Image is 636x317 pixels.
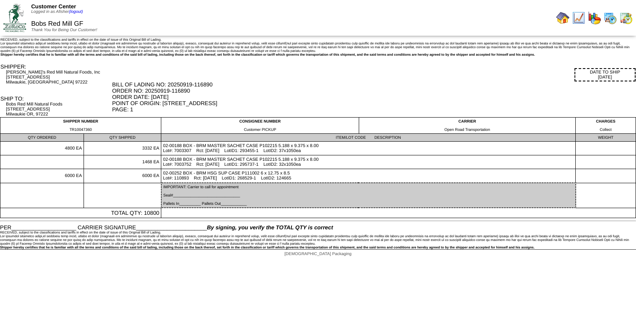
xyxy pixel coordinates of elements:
td: WEIGHT [576,134,636,142]
td: 1468 EA [84,155,161,169]
td: 02-00188 BOX - BRM MASTER SACHET CASE P102215 5.188 x 9.375 x 8.00 Lot#: 7003752 Rct: [DATE] LotI... [161,155,576,169]
img: graph.gif [588,11,601,25]
div: [PERSON_NAME]'s Red Mill Natural Foods, Inc [STREET_ADDRESS] Milwaukie, [GEOGRAPHIC_DATA] 97222 [6,70,111,85]
a: (logout) [69,10,83,14]
td: SHIPPER NUMBER [0,118,161,134]
td: CONSIGNEE NUMBER [161,118,359,134]
td: 6000 EA [0,169,84,183]
div: Bobs Red Mill Natural Foods [STREET_ADDRESS] Milwaukie OR, 97222 [6,102,111,117]
div: Shipper hereby certifies that he is familiar with all the terms and conditions of the said bill o... [0,53,636,57]
img: calendarprod.gif [604,11,617,25]
td: TOTAL QTY: 10800 [0,208,161,218]
td: QTY ORDERED [0,134,84,142]
img: home.gif [556,11,569,25]
td: 6000 EA [84,169,161,183]
td: ITEM/LOT CODE DESCRIPTION [161,134,576,142]
td: 02-00252 BOX - BRM HSG SUP CASE P111002 6 x 12.75 x 8.5 Lot#: 110893 Rct: [DATE] LotID1: 268529-1... [161,169,576,183]
div: SHIP TO: [0,96,111,102]
td: IMPORTANT: Carrier to call for appointment Seal#_______________________________ Pallets In_______... [161,183,576,208]
td: CHARGES [576,118,636,134]
div: TR10047360 [2,128,159,132]
div: SHIPPER: [0,64,111,70]
span: [DEMOGRAPHIC_DATA] Packaging [284,252,351,256]
td: QTY SHIPPED [84,134,161,142]
td: CARRIER [359,118,575,134]
div: Open Road Transportation [361,128,574,132]
span: Thank You for Being Our Customer! [31,28,97,32]
div: Collect [577,128,634,132]
td: 4800 EA [0,142,84,155]
span: By signing, you verify the TOTAL QTY is correct [207,224,333,231]
img: line_graph.gif [572,11,585,25]
span: Customer Center [31,3,76,10]
td: 02-00188 BOX - BRM MASTER SACHET CASE P102215 5.188 x 9.375 x 8.00 Lot#: 7003307 Rct: [DATE] LotI... [161,142,576,155]
td: 3332 EA [84,142,161,155]
span: Bobs Red Mill GF [31,20,83,27]
div: DATE TO SHIP [DATE] [574,68,636,81]
span: Logged in as Afisher [31,10,83,14]
img: calendarinout.gif [619,11,633,25]
div: Customer PICKUP [163,128,357,132]
div: BILL OF LADING NO: 20250919-116890 ORDER NO: 20250919-116890 ORDER DATE: [DATE] POINT OF ORIGIN: ... [112,81,636,113]
img: ZoRoCo_Logo(Green%26Foil)%20jpg.webp [3,4,26,32]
